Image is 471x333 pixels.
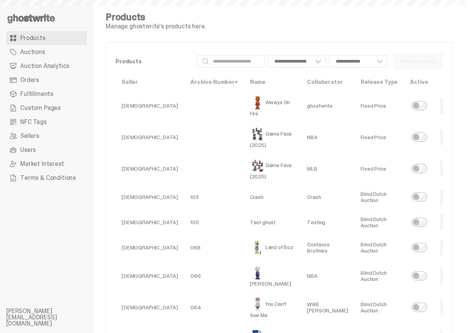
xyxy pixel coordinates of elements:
td: Blind Dutch Auction [354,260,404,292]
a: Products [6,31,87,45]
td: [DEMOGRAPHIC_DATA] [115,210,184,235]
span: Users [20,147,36,153]
th: Release Type [354,74,404,90]
a: Market Interest [6,157,87,171]
td: Blind Dutch Auction [354,210,404,235]
span: Market Interest [20,161,64,167]
td: 068 [184,235,244,260]
td: NBA [301,122,354,153]
td: [DEMOGRAPHIC_DATA] [115,292,184,323]
h4: Products [106,12,206,22]
th: Collaborator [301,74,354,90]
td: Always On Fire [244,90,301,122]
img: Game Face (2025) [250,126,265,142]
td: Blind Dutch Auction [354,235,404,260]
td: Blind Dutch Auction [354,185,404,210]
a: NFC Tags [6,115,87,129]
a: Users [6,143,87,157]
td: You Can't See Me [244,292,301,323]
td: Game Face (2025) [244,122,301,153]
td: [DEMOGRAPHIC_DATA] [115,185,184,210]
td: 064 [184,292,244,323]
td: WWE [PERSON_NAME] [301,292,354,323]
a: Fulfillments [6,87,87,101]
td: Fixed Price [354,153,404,185]
p: Products [115,59,191,64]
td: Land of Boz [244,235,301,260]
td: NBA [301,260,354,292]
td: ghostwrite [301,90,354,122]
a: Archive Number▾ [190,78,237,85]
td: MLB [301,153,354,185]
td: Testing [301,210,354,235]
span: Products [20,35,45,41]
td: 066 [184,260,244,292]
img: You Can't See Me [250,296,265,312]
td: Crash [301,185,354,210]
img: Land of Boz [250,240,265,255]
td: Costacos Brothers [301,235,354,260]
td: 100 [184,210,244,235]
td: Game Face (2025) [244,153,301,185]
span: Custom Pages [20,105,61,111]
td: [DEMOGRAPHIC_DATA] [115,122,184,153]
img: Always On Fire [250,95,265,110]
span: Sellers [20,133,39,139]
td: Blind Dutch Auction [354,292,404,323]
span: Orders [20,77,39,83]
a: Sellers [6,129,87,143]
td: Fixed Price [354,122,404,153]
span: Auctions [20,49,45,55]
a: Auctions [6,45,87,59]
span: Terms & Conditions [20,175,76,181]
p: Manage ghostwrite's products here. [106,23,206,30]
li: [PERSON_NAME][EMAIL_ADDRESS][DOMAIN_NAME] [6,308,99,327]
img: Eminem [250,265,265,281]
a: Auction Analytics [6,59,87,73]
a: Custom Pages [6,101,87,115]
span: ▾ [235,78,237,85]
span: Fulfillments [20,91,53,97]
span: Auction Analytics [20,63,69,69]
td: Crash [244,185,301,210]
td: Fixed Price [354,90,404,122]
td: [PERSON_NAME] [244,260,301,292]
span: NFC Tags [20,119,47,125]
th: Name [244,74,301,90]
td: [DEMOGRAPHIC_DATA] [115,153,184,185]
th: Seller [115,74,184,90]
img: Game Face (2025) [250,158,265,173]
td: 103 [184,185,244,210]
a: Terms & Conditions [6,171,87,185]
a: Orders [6,73,87,87]
td: Test ghost [244,210,301,235]
td: [DEMOGRAPHIC_DATA] [115,90,184,122]
a: Active [410,78,428,85]
td: [DEMOGRAPHIC_DATA] [115,260,184,292]
td: [DEMOGRAPHIC_DATA] [115,235,184,260]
